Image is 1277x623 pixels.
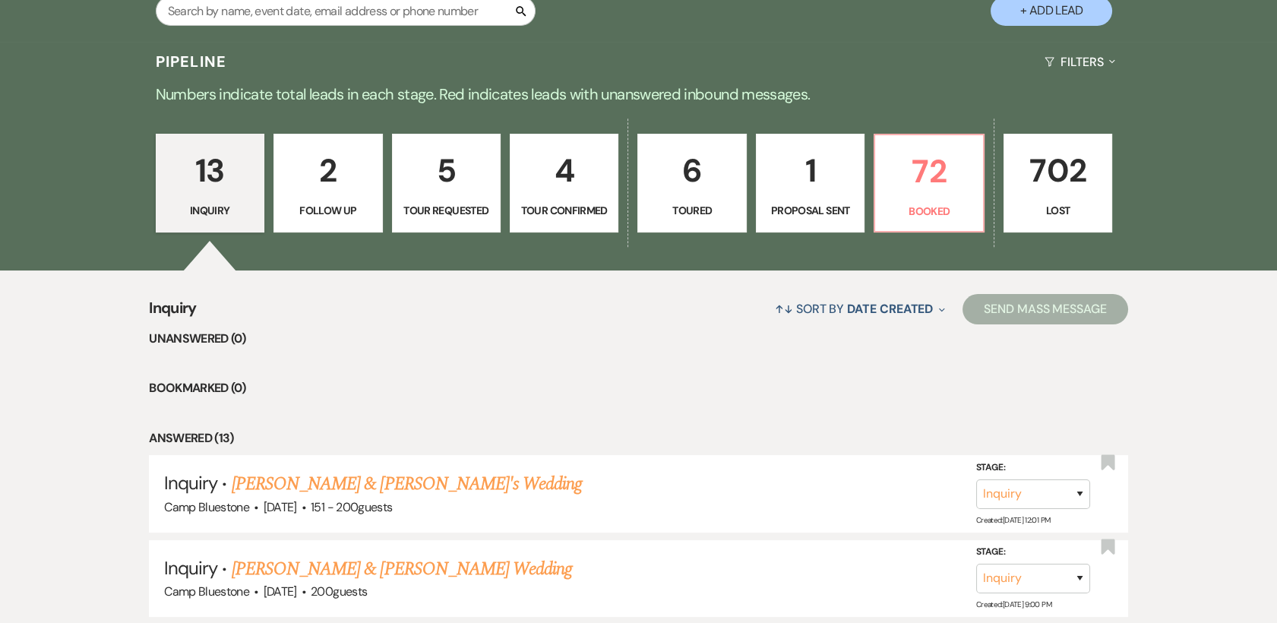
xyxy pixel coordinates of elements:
span: 200 guests [311,583,367,599]
p: Inquiry [166,202,254,219]
p: 702 [1013,145,1102,196]
p: Lost [1013,202,1102,219]
a: [PERSON_NAME] & [PERSON_NAME]'s Wedding [232,470,583,498]
li: Unanswered (0) [149,329,1128,349]
p: 1 [766,145,855,196]
span: [DATE] [264,583,297,599]
a: 4Tour Confirmed [510,134,618,232]
p: 4 [520,145,608,196]
a: 702Lost [1004,134,1112,232]
span: Created: [DATE] 12:01 PM [976,514,1050,524]
p: Booked [884,203,973,220]
p: 2 [283,145,372,196]
p: Toured [647,202,736,219]
p: Proposal Sent [766,202,855,219]
p: 5 [402,145,491,196]
span: 151 - 200 guests [311,499,392,515]
p: Tour Requested [402,202,491,219]
button: Send Mass Message [962,294,1128,324]
p: Tour Confirmed [520,202,608,219]
a: 6Toured [637,134,746,232]
label: Stage: [976,544,1090,561]
button: Sort By Date Created [769,289,951,329]
p: 6 [647,145,736,196]
span: Camp Bluestone [164,583,249,599]
a: [PERSON_NAME] & [PERSON_NAME] Wedding [232,555,572,583]
span: [DATE] [264,499,297,515]
a: 2Follow Up [273,134,382,232]
li: Bookmarked (0) [149,378,1128,398]
a: 72Booked [874,134,984,232]
a: 1Proposal Sent [756,134,865,232]
span: Inquiry [149,296,197,329]
span: Created: [DATE] 9:00 PM [976,599,1051,609]
p: 72 [884,146,973,197]
label: Stage: [976,460,1090,476]
li: Answered (13) [149,429,1128,448]
h3: Pipeline [156,51,227,72]
a: 13Inquiry [156,134,264,232]
button: Filters [1038,42,1121,82]
span: Inquiry [164,556,217,580]
span: Camp Bluestone [164,499,249,515]
span: Date Created [847,301,933,317]
a: 5Tour Requested [392,134,501,232]
p: Follow Up [283,202,372,219]
p: Numbers indicate total leads in each stage. Red indicates leads with unanswered inbound messages. [92,82,1186,106]
span: Inquiry [164,471,217,495]
p: 13 [166,145,254,196]
span: ↑↓ [775,301,793,317]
